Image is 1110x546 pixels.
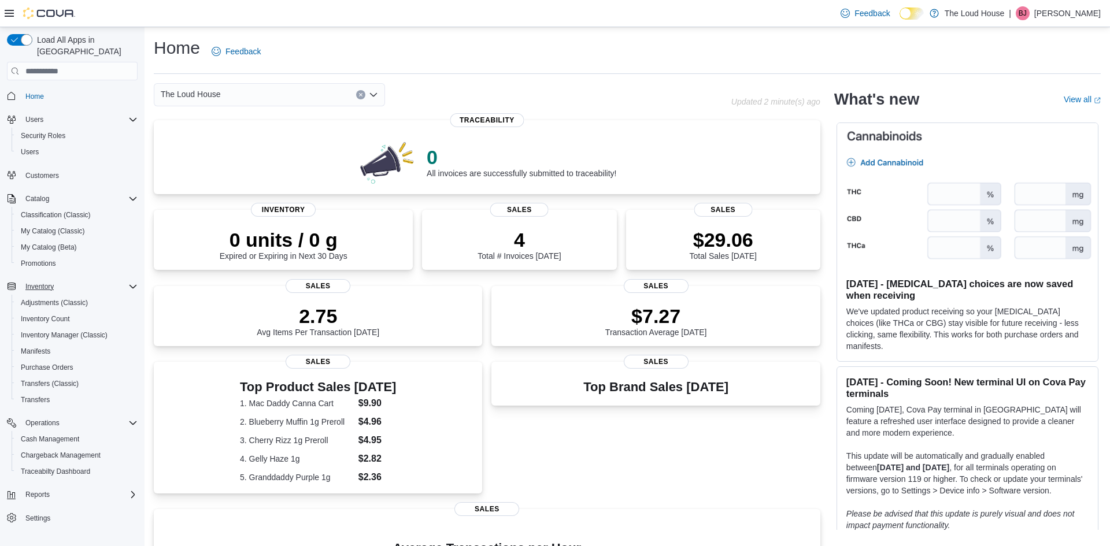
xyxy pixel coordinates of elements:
[225,46,261,57] span: Feedback
[25,92,44,101] span: Home
[21,168,138,183] span: Customers
[16,224,138,238] span: My Catalog (Classic)
[2,486,142,503] button: Reports
[21,488,138,502] span: Reports
[16,432,84,446] a: Cash Management
[12,223,142,239] button: My Catalog (Classic)
[257,304,379,328] p: 2.75
[21,259,56,268] span: Promotions
[12,376,142,392] button: Transfers (Classic)
[846,376,1089,399] h3: [DATE] - Coming Soon! New terminal UI on Cova Pay terminals
[624,279,689,293] span: Sales
[21,511,138,525] span: Settings
[21,379,79,388] span: Transfers (Classic)
[21,90,49,103] a: Home
[12,295,142,311] button: Adjustments (Classic)
[16,328,112,342] a: Inventory Manager (Classic)
[21,314,70,324] span: Inventory Count
[21,192,54,206] button: Catalog
[16,296,92,310] a: Adjustments (Classic)
[25,418,60,428] span: Operations
[900,8,924,20] input: Dark Mode
[12,359,142,376] button: Purchase Orders
[240,453,354,465] dt: 4. Gelly Haze 1g
[2,510,142,526] button: Settings
[21,298,88,307] span: Adjustments (Classic)
[21,131,65,140] span: Security Roles
[945,6,1005,20] p: The Loud House
[12,311,142,327] button: Inventory Count
[286,355,350,369] span: Sales
[450,113,524,127] span: Traceability
[358,470,397,484] dd: $2.36
[358,433,397,447] dd: $4.95
[16,448,138,462] span: Chargeback Management
[478,228,561,261] div: Total # Invoices [DATE]
[25,514,50,523] span: Settings
[846,509,1075,530] em: Please be advised that this update is purely visual and does not impact payment functionality.
[12,343,142,359] button: Manifests
[16,393,54,407] a: Transfers
[21,451,101,460] span: Chargeback Management
[21,395,50,404] span: Transfers
[240,398,354,409] dt: 1. Mac Daddy Canna Cart
[605,304,707,328] p: $7.27
[16,208,95,222] a: Classification (Classic)
[16,129,138,143] span: Security Roles
[1064,95,1101,104] a: View allExternal link
[16,312,75,326] a: Inventory Count
[21,488,54,502] button: Reports
[846,404,1089,439] p: Coming [DATE], Cova Pay terminal in [GEOGRAPHIC_DATA] will feature a refreshed user interface des...
[21,243,77,252] span: My Catalog (Beta)
[161,87,221,101] span: The Loud House
[257,304,379,337] div: Avg Items Per Transaction [DATE]
[207,40,265,63] a: Feedback
[25,490,50,499] span: Reports
[25,282,54,291] span: Inventory
[877,463,949,472] strong: [DATE] and [DATE]
[427,146,616,178] div: All invoices are successfully submitted to traceability!
[21,434,79,444] span: Cash Management
[25,115,43,124] span: Users
[286,279,350,293] span: Sales
[2,191,142,207] button: Catalog
[16,377,83,391] a: Transfers (Classic)
[854,8,890,19] span: Feedback
[21,280,58,294] button: Inventory
[12,128,142,144] button: Security Roles
[16,361,78,374] a: Purchase Orders
[454,502,519,516] span: Sales
[12,207,142,223] button: Classification (Classic)
[846,306,1089,352] p: We've updated product receiving so your [MEDICAL_DATA] choices (like THCa or CBG) stay visible fo...
[690,228,757,261] div: Total Sales [DATE]
[21,192,138,206] span: Catalog
[12,144,142,160] button: Users
[12,447,142,463] button: Chargeback Management
[21,330,108,340] span: Inventory Manager (Classic)
[21,169,64,183] a: Customers
[21,280,138,294] span: Inventory
[23,8,75,19] img: Cova
[16,377,138,391] span: Transfers (Classic)
[16,432,138,446] span: Cash Management
[21,467,90,476] span: Traceabilty Dashboard
[16,344,55,358] a: Manifests
[16,240,82,254] a: My Catalog (Beta)
[16,224,90,238] a: My Catalog (Classic)
[25,194,49,203] span: Catalog
[240,471,354,483] dt: 5. Granddaddy Purple 1g
[32,34,138,57] span: Load All Apps in [GEOGRAPHIC_DATA]
[21,347,50,356] span: Manifests
[21,113,138,127] span: Users
[2,415,142,431] button: Operations
[16,296,138,310] span: Adjustments (Classic)
[251,203,316,217] span: Inventory
[21,147,39,157] span: Users
[240,434,354,446] dt: 3. Cherry Rizz 1g Preroll
[2,278,142,295] button: Inventory
[16,145,138,159] span: Users
[21,210,91,220] span: Classification (Classic)
[690,228,757,251] p: $29.06
[16,129,70,143] a: Security Roles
